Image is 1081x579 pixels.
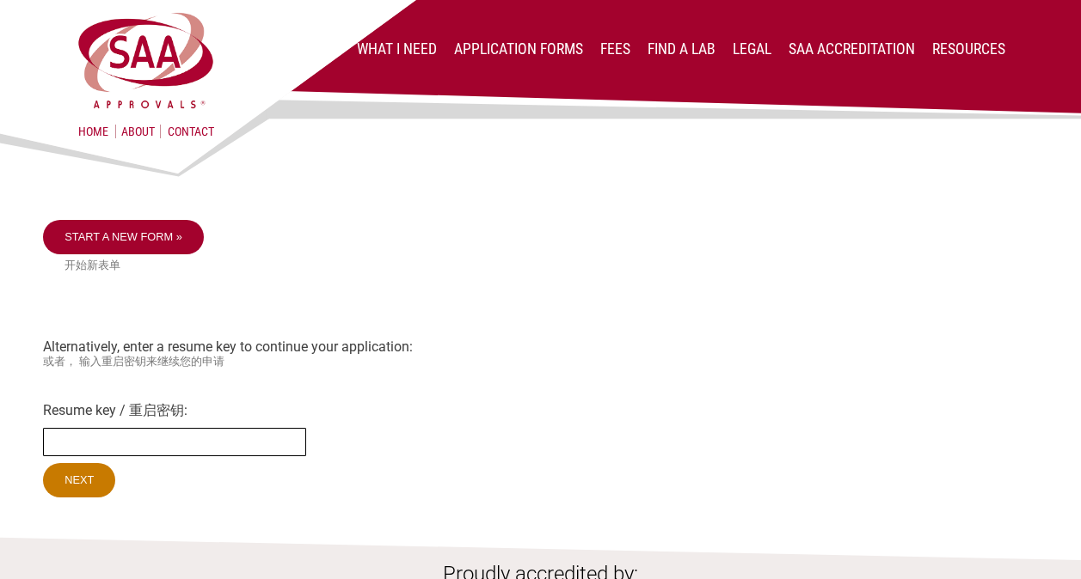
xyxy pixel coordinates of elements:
label: Resume key / 重启密钥: [43,402,1037,420]
a: Fees [600,40,630,58]
input: Next [43,463,115,497]
a: Start a new form » [43,220,204,254]
a: Home [78,125,108,138]
a: Legal [733,40,771,58]
a: About [115,125,161,138]
img: SAA Approvals [76,10,216,111]
div: Alternatively, enter a resume key to continue your application: [43,220,1037,502]
a: Resources [932,40,1005,58]
a: Find a lab [648,40,716,58]
small: 开始新表单 [64,259,1037,273]
a: SAA Accreditation [789,40,915,58]
small: 或者， 输入重启密钥来继续您的申请 [43,355,1037,369]
a: What I Need [357,40,437,58]
a: Application Forms [454,40,583,58]
a: Contact [168,125,214,138]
